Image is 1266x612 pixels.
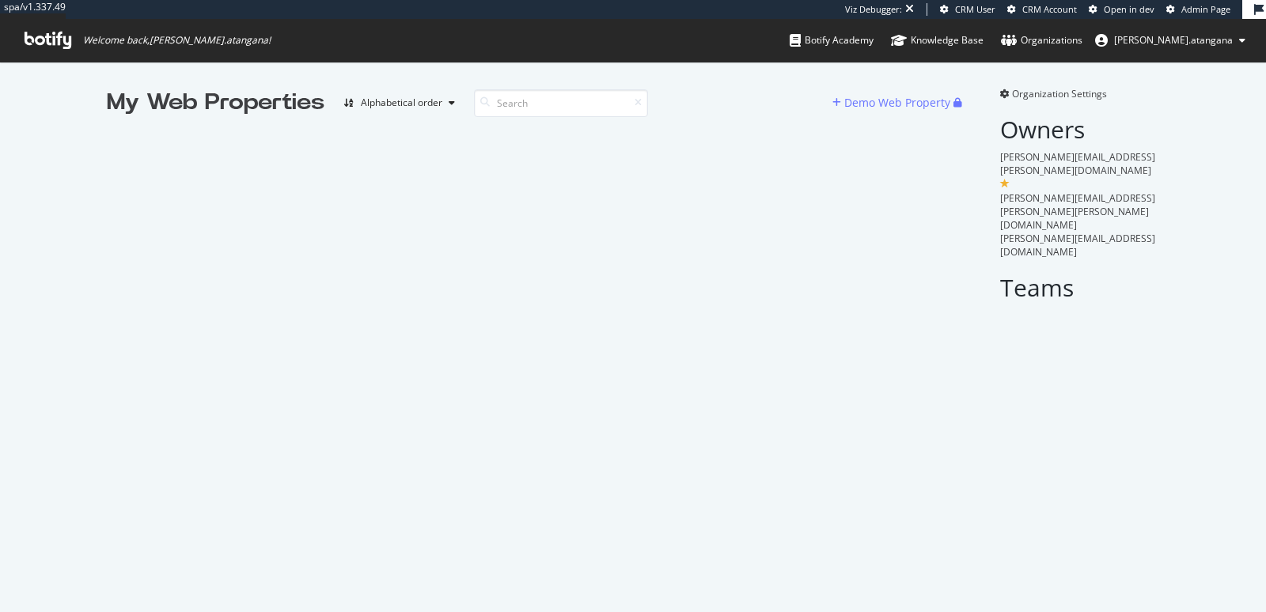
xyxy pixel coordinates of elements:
[474,89,648,117] input: Search
[1000,191,1155,232] span: [PERSON_NAME][EMAIL_ADDRESS][PERSON_NAME][PERSON_NAME][DOMAIN_NAME]
[1166,3,1230,16] a: Admin Page
[1000,232,1155,259] span: [PERSON_NAME][EMAIL_ADDRESS][DOMAIN_NAME]
[940,3,995,16] a: CRM User
[1001,19,1082,62] a: Organizations
[1007,3,1077,16] a: CRM Account
[1114,33,1233,47] span: renaud.atangana
[1000,274,1159,300] h2: Teams
[790,19,874,62] a: Botify Academy
[1082,28,1258,53] button: [PERSON_NAME].atangana
[361,98,442,108] div: Alphabetical order
[1001,32,1082,48] div: Organizations
[107,87,324,119] div: My Web Properties
[844,95,950,111] div: Demo Web Property
[1181,3,1230,15] span: Admin Page
[1104,3,1154,15] span: Open in dev
[891,19,984,62] a: Knowledge Base
[790,32,874,48] div: Botify Academy
[832,90,953,115] button: Demo Web Property
[1000,150,1155,177] span: [PERSON_NAME][EMAIL_ADDRESS][PERSON_NAME][DOMAIN_NAME]
[1000,116,1159,142] h2: Owners
[845,3,902,16] div: Viz Debugger:
[891,32,984,48] div: Knowledge Base
[1022,3,1077,15] span: CRM Account
[337,90,461,115] button: Alphabetical order
[1089,3,1154,16] a: Open in dev
[1012,87,1107,100] span: Organization Settings
[83,34,271,47] span: Welcome back, [PERSON_NAME].atangana !
[955,3,995,15] span: CRM User
[832,96,953,109] a: Demo Web Property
